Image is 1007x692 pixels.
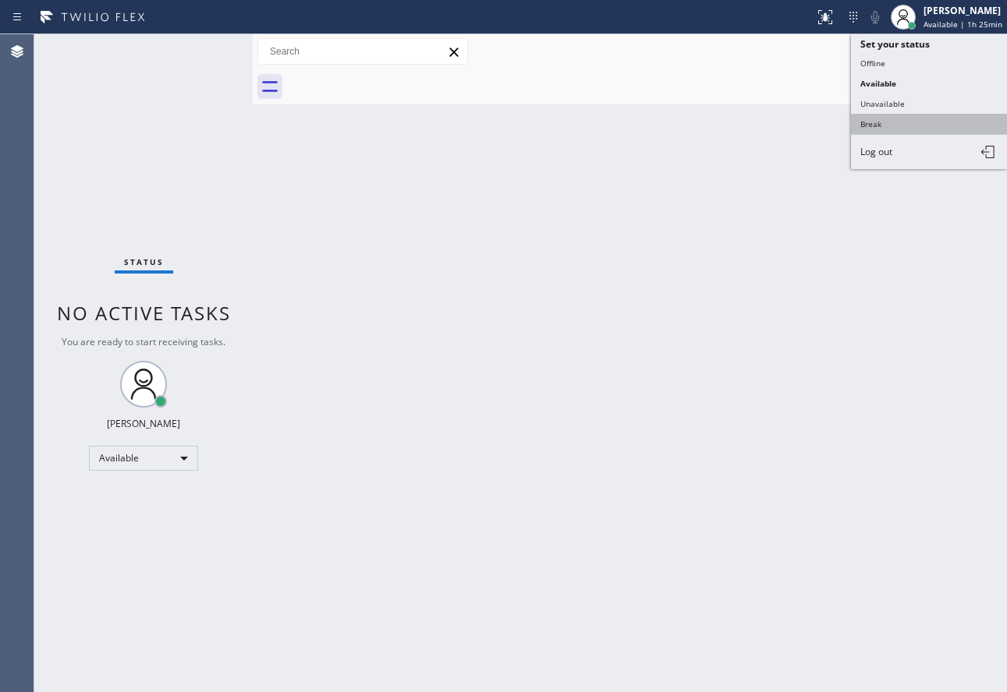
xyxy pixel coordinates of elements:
[258,39,467,64] input: Search
[89,446,198,471] div: Available
[864,6,886,28] button: Mute
[107,417,180,430] div: [PERSON_NAME]
[124,256,164,267] span: Status
[62,335,225,348] span: You are ready to start receiving tasks.
[57,300,231,326] span: No active tasks
[924,19,1002,30] span: Available | 1h 25min
[924,4,1002,17] div: [PERSON_NAME]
